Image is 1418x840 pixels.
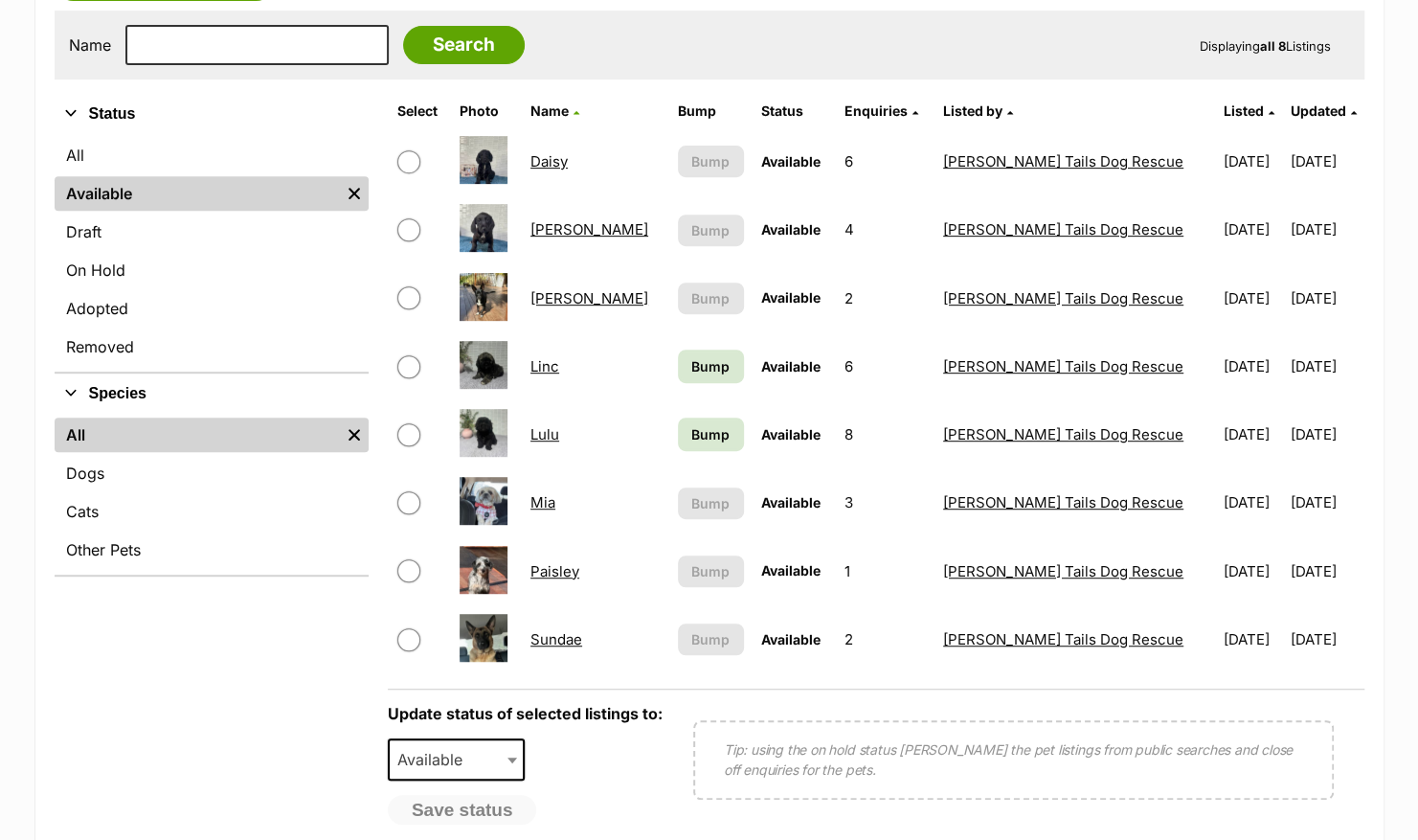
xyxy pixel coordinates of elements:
[837,333,934,399] td: 6
[691,629,730,649] span: Bump
[530,289,648,307] a: [PERSON_NAME]
[452,96,521,126] th: Photo
[1216,196,1288,262] td: [DATE]
[403,26,525,64] input: Search
[388,795,537,826] button: Save status
[530,357,559,375] a: Linc
[1216,538,1288,604] td: [DATE]
[55,329,369,364] a: Removed
[55,414,369,575] div: Species
[678,488,744,519] button: Bump
[1290,333,1362,399] td: [DATE]
[1290,128,1362,194] td: [DATE]
[837,401,934,467] td: 8
[943,562,1183,580] a: [PERSON_NAME] Tails Dog Rescue
[761,289,821,306] span: Available
[1290,469,1362,535] td: [DATE]
[754,96,835,126] th: Status
[530,630,582,648] a: Sundae
[1290,196,1362,262] td: [DATE]
[678,283,744,314] button: Bump
[1290,606,1362,672] td: [DATE]
[678,556,744,587] button: Bump
[761,153,821,170] span: Available
[530,152,568,170] a: Daisy
[678,146,744,177] button: Bump
[761,358,821,375] span: Available
[340,418,369,452] a: Remove filter
[340,176,369,211] a: Remove filter
[55,533,369,567] a: Other Pets
[1290,538,1362,604] td: [DATE]
[670,96,752,126] th: Bump
[1216,265,1288,331] td: [DATE]
[69,36,111,54] label: Name
[678,350,744,383] a: Bump
[837,128,934,194] td: 6
[1216,333,1288,399] td: [DATE]
[55,494,369,529] a: Cats
[943,220,1183,238] a: [PERSON_NAME] Tails Dog Rescue
[55,215,369,249] a: Draft
[724,739,1303,780] p: Tip: using the on hold status [PERSON_NAME] the pet listings from public searches and close off e...
[837,265,934,331] td: 2
[55,102,369,126] button: Status
[943,425,1183,443] a: [PERSON_NAME] Tails Dog Rescue
[55,138,369,172] a: All
[837,606,934,672] td: 2
[1224,102,1274,119] a: Listed
[1216,401,1288,467] td: [DATE]
[691,424,730,444] span: Bump
[761,562,821,579] span: Available
[530,562,579,580] a: Paisley
[388,738,526,781] span: Available
[837,196,934,262] td: 4
[943,102,1002,119] span: Listed by
[1224,102,1264,119] span: Listed
[530,102,579,119] a: Name
[943,152,1183,170] a: [PERSON_NAME] Tails Dog Rescue
[837,538,934,604] td: 1
[691,151,730,171] span: Bump
[390,96,450,126] th: Select
[1216,128,1288,194] td: [DATE]
[1290,102,1345,119] span: Updated
[530,493,555,511] a: Mia
[530,220,648,238] a: [PERSON_NAME]
[55,291,369,326] a: Adopted
[943,630,1183,648] a: [PERSON_NAME] Tails Dog Rescue
[1290,265,1362,331] td: [DATE]
[55,134,369,372] div: Status
[761,631,821,647] span: Available
[837,469,934,535] td: 3
[390,746,482,773] span: Available
[55,418,340,452] a: All
[55,176,340,211] a: Available
[691,356,730,376] span: Bump
[943,493,1183,511] a: [PERSON_NAME] Tails Dog Rescue
[388,704,663,723] label: Update status of selected listings to:
[761,221,821,238] span: Available
[691,220,730,240] span: Bump
[943,357,1183,375] a: [PERSON_NAME] Tails Dog Rescue
[1200,38,1331,54] span: Displaying Listings
[943,102,1013,119] a: Listed by
[678,215,744,246] button: Bump
[691,493,730,513] span: Bump
[678,418,744,451] a: Bump
[678,624,744,655] button: Bump
[943,289,1183,307] a: [PERSON_NAME] Tails Dog Rescue
[691,561,730,581] span: Bump
[1216,606,1288,672] td: [DATE]
[530,425,559,443] a: Lulu
[1290,102,1356,119] a: Updated
[844,102,918,119] a: Enquiries
[1260,38,1286,54] strong: all 8
[761,426,821,443] span: Available
[691,288,730,308] span: Bump
[55,381,369,406] button: Species
[55,253,369,287] a: On Hold
[1290,401,1362,467] td: [DATE]
[55,456,369,490] a: Dogs
[761,494,821,511] span: Available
